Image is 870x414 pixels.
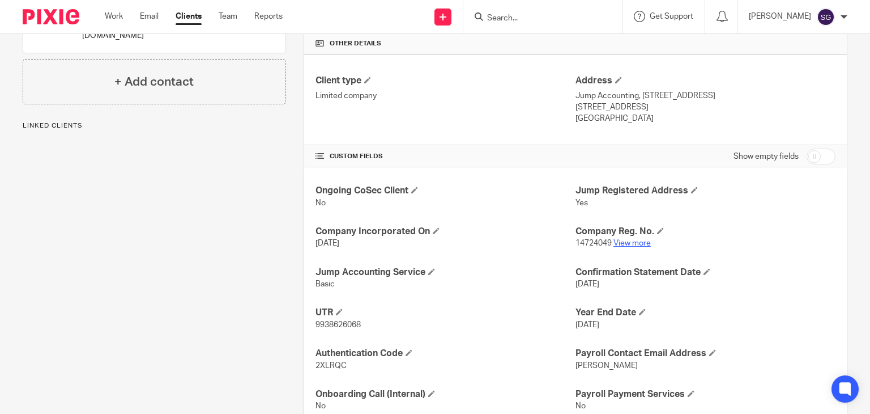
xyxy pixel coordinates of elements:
[613,239,651,247] a: View more
[315,280,335,288] span: Basic
[315,362,347,370] span: 2XLRQC
[315,239,339,247] span: [DATE]
[650,12,693,20] span: Get Support
[575,362,638,370] span: [PERSON_NAME]
[23,121,286,130] p: Linked clients
[315,226,575,238] h4: Company Incorporated On
[575,75,835,87] h4: Address
[575,402,586,410] span: No
[817,8,835,26] img: svg%3E
[575,113,835,124] p: [GEOGRAPHIC_DATA]
[575,388,835,400] h4: Payroll Payment Services
[315,152,575,161] h4: CUSTOM FIELDS
[140,11,159,22] a: Email
[315,388,575,400] h4: Onboarding Call (Internal)
[315,90,575,102] p: Limited company
[575,348,835,360] h4: Payroll Contact Email Address
[315,402,326,410] span: No
[114,73,194,91] h4: + Add contact
[330,39,381,48] span: Other details
[315,75,575,87] h4: Client type
[575,185,835,197] h4: Jump Registered Address
[486,14,588,24] input: Search
[749,11,811,22] p: [PERSON_NAME]
[575,307,835,319] h4: Year End Date
[315,267,575,278] h4: Jump Accounting Service
[575,226,835,238] h4: Company Reg. No.
[23,9,79,24] img: Pixie
[254,11,283,22] a: Reports
[315,321,361,329] span: 9938626068
[575,102,835,113] p: [STREET_ADDRESS]
[575,239,612,247] span: 14724049
[315,307,575,319] h4: UTR
[733,151,799,162] label: Show empty fields
[315,348,575,360] h4: Authentication Code
[315,199,326,207] span: No
[315,185,575,197] h4: Ongoing CoSec Client
[219,11,237,22] a: Team
[575,90,835,102] p: Jump Accounting, [STREET_ADDRESS]
[105,11,123,22] a: Work
[575,321,599,329] span: [DATE]
[575,267,835,278] h4: Confirmation Statement Date
[575,280,599,288] span: [DATE]
[176,11,202,22] a: Clients
[575,199,588,207] span: Yes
